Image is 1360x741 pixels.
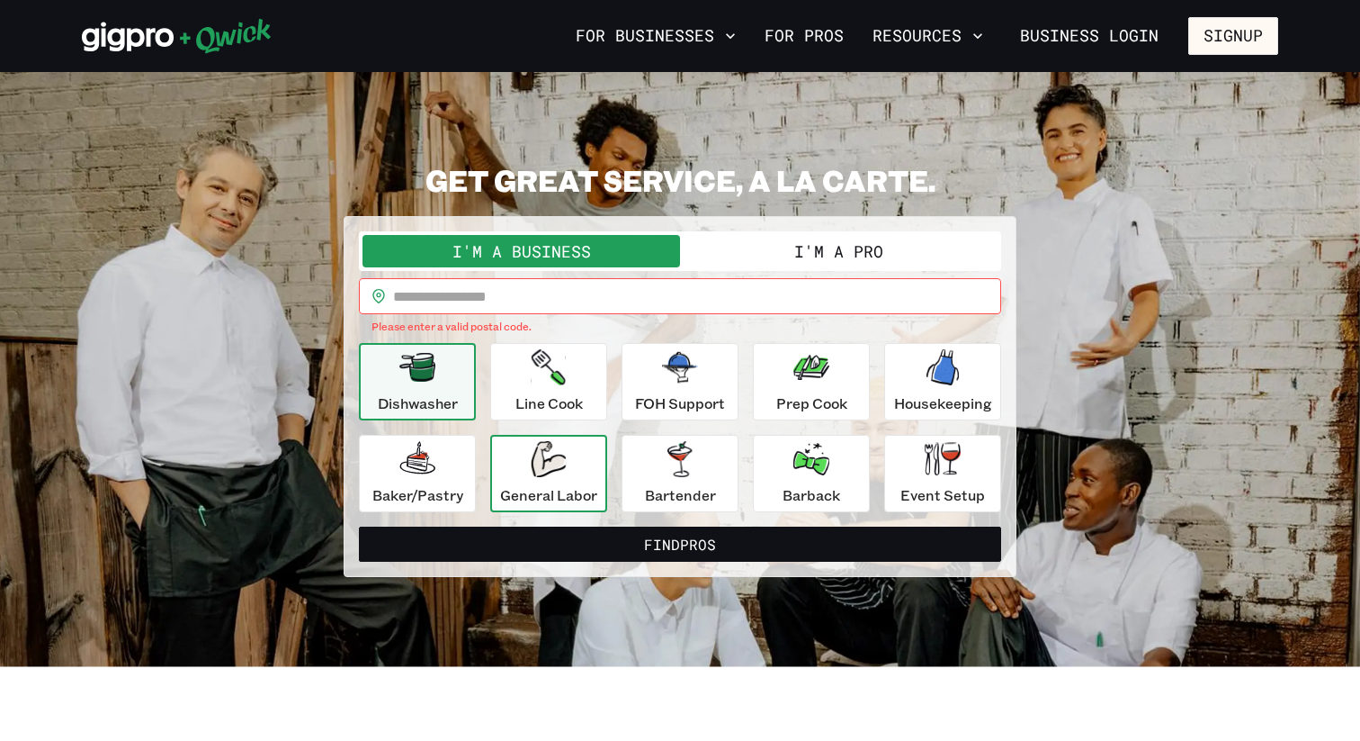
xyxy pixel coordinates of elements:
[490,343,607,420] button: Line Cook
[490,435,607,512] button: General Labor
[622,343,738,420] button: FOH Support
[865,21,990,51] button: Resources
[757,21,851,51] a: For Pros
[1005,17,1174,55] a: Business Login
[378,393,458,414] p: Dishwasher
[884,343,1001,420] button: Housekeeping
[372,484,463,506] p: Baker/Pastry
[500,484,597,506] p: General Labor
[568,21,743,51] button: For Businesses
[371,318,989,336] p: Please enter a valid postal code.
[622,435,738,512] button: Bartender
[884,435,1001,512] button: Event Setup
[753,343,870,420] button: Prep Cook
[359,527,1001,563] button: FindPros
[900,484,985,506] p: Event Setup
[1188,17,1278,55] button: Signup
[515,393,583,414] p: Line Cook
[359,343,476,420] button: Dishwasher
[680,235,998,267] button: I'm a Pro
[783,484,840,506] p: Barback
[645,484,716,506] p: Bartender
[362,235,680,267] button: I'm a Business
[635,393,725,414] p: FOH Support
[753,435,870,512] button: Barback
[894,393,992,414] p: Housekeeping
[344,162,1016,198] h2: GET GREAT SERVICE, A LA CARTE.
[776,393,847,414] p: Prep Cook
[359,435,476,512] button: Baker/Pastry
